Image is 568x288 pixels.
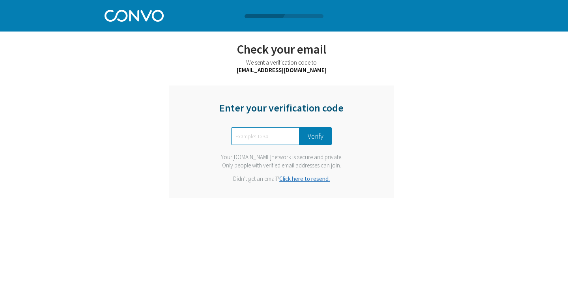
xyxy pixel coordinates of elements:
input: Example: 1234 [231,127,299,145]
div: Your network is secure and private. Only people with verified email addresses can join. [213,153,351,169]
span: We sent a verification code to [246,59,317,66]
div: Didn't get an email? [213,175,351,182]
span: [DOMAIN_NAME] [232,153,271,161]
button: Verify [299,127,332,145]
a: Click here to resend. [279,175,330,182]
img: Convo Logo [105,8,164,22]
span: [EMAIL_ADDRESS][DOMAIN_NAME] [237,66,327,74]
div: Enter your verification code [213,101,351,122]
div: Check your email [127,41,437,57]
